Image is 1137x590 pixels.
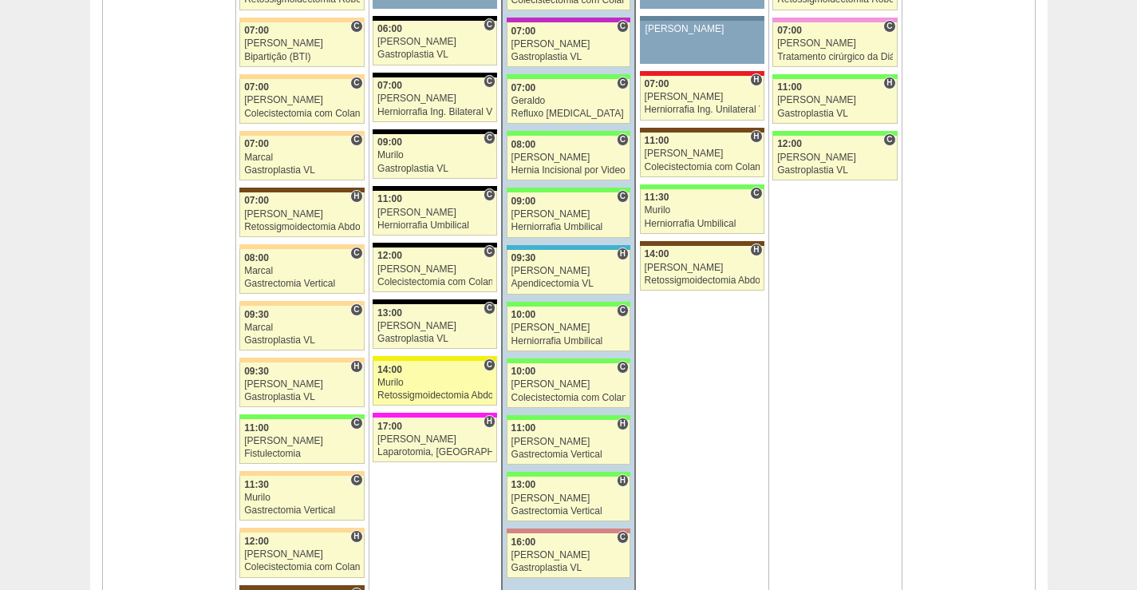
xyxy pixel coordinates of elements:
span: Hospital [617,474,629,487]
div: Key: Brasil [772,131,897,136]
a: C 14:00 Murilo Retossigmoidectomia Abdominal VL [373,361,497,406]
div: Key: Blanc [373,299,497,304]
div: Fistulectomia [244,449,360,459]
a: H 11:00 [PERSON_NAME] Gastroplastia VL [772,79,897,124]
div: Herniorrafia Ing. Bilateral VL [377,107,492,117]
a: C 09:00 [PERSON_NAME] Herniorrafia Umbilical [507,192,630,237]
span: 11:00 [777,81,802,93]
div: Gastroplastia VL [377,164,492,174]
span: 09:00 [377,137,402,148]
div: Key: Bartira [239,528,364,533]
div: Key: Bartira [239,131,364,136]
div: [PERSON_NAME] [645,92,760,102]
div: Retossigmoidectomia Abdominal VL [645,275,760,286]
div: [PERSON_NAME] [511,379,626,390]
a: H 11:00 [PERSON_NAME] Gastrectomia Vertical [507,420,630,465]
span: 10:00 [511,366,536,377]
span: 07:00 [377,80,402,91]
div: Gastroplastia VL [377,334,492,344]
span: 09:30 [244,309,269,320]
span: 07:00 [777,25,802,36]
span: 11:00 [377,193,402,204]
span: 09:00 [511,196,536,207]
a: C 11:30 Murilo Gastrectomia Vertical [239,476,364,521]
a: C 13:00 [PERSON_NAME] Gastroplastia VL [373,304,497,349]
div: [PERSON_NAME] [511,323,626,333]
div: [PERSON_NAME] [244,379,360,390]
span: Consultório [617,20,629,33]
span: Consultório [350,77,362,89]
a: C 07:00 [PERSON_NAME] Colecistectomia com Colangiografia VL [239,79,364,124]
a: C 08:00 Marcal Gastrectomia Vertical [239,249,364,294]
a: C 09:30 Marcal Gastroplastia VL [239,306,364,350]
div: Key: Blanc [373,16,497,21]
span: 08:00 [511,139,536,150]
span: Consultório [883,133,895,146]
span: Hospital [350,190,362,203]
span: Consultório [617,133,629,146]
a: C 07:00 Marcal Gastroplastia VL [239,136,364,180]
div: Herniorrafia Umbilical [511,336,626,346]
div: Gastroplastia VL [244,392,360,402]
div: [PERSON_NAME] [511,266,626,276]
span: 12:00 [244,536,269,547]
span: 06:00 [377,23,402,34]
div: Key: Brasil [507,188,630,192]
div: Key: Maria Braido [507,18,630,22]
div: Gastrectomia Vertical [244,505,360,516]
div: Colecistectomia com Colangiografia VL [511,393,626,403]
a: H 12:00 [PERSON_NAME] Colecistectomia com Colangiografia VL [239,533,364,577]
span: 14:00 [377,364,402,375]
span: Consultório [350,133,362,146]
div: Key: Blanc [373,243,497,247]
div: Retossigmoidectomia Abdominal VL [377,390,492,401]
a: C 12:00 [PERSON_NAME] Colecistectomia com Colangiografia VL [373,247,497,292]
a: C 11:30 Murilo Herniorrafia Umbilical [640,189,764,234]
div: Geraldo [511,96,626,106]
span: Consultório [484,245,495,258]
div: Herniorrafia Umbilical [645,219,760,229]
span: 09:30 [244,366,269,377]
div: Apendicectomia VL [511,279,626,289]
a: C 08:00 [PERSON_NAME] Hernia Incisional por Video [507,136,630,180]
div: Murilo [645,205,760,216]
span: Consultório [617,531,629,544]
div: Key: Brasil [507,472,630,477]
a: C 16:00 [PERSON_NAME] Gastroplastia VL [507,533,630,578]
div: [PERSON_NAME] [377,434,492,445]
div: Key: Santa Joana [239,188,364,192]
div: Herniorrafia Umbilical [511,222,626,232]
span: 11:30 [645,192,669,203]
div: Gastroplastia VL [377,49,492,60]
div: Retossigmoidectomia Abdominal VL [244,222,360,232]
div: Key: Blanc [373,186,497,191]
div: Key: Bartira [239,301,364,306]
div: [PERSON_NAME] [377,93,492,104]
a: C 07:00 Geraldo Refluxo [MEDICAL_DATA] esofágico Robótico [507,79,630,124]
span: 14:00 [645,248,669,259]
div: Key: Brasil [772,74,897,79]
div: Key: Aviso [640,16,764,21]
div: Key: Assunção [640,71,764,76]
div: [PERSON_NAME] [244,209,360,220]
div: Colecistectomia com Colangiografia VL [377,277,492,287]
div: Marcal [244,266,360,276]
div: Gastroplastia VL [777,165,893,176]
div: Key: Neomater [507,245,630,250]
div: [PERSON_NAME] [777,95,893,105]
div: Herniorrafia Ing. Unilateral VL [645,105,760,115]
a: C 11:00 [PERSON_NAME] Herniorrafia Umbilical [373,191,497,236]
a: H 14:00 [PERSON_NAME] Retossigmoidectomia Abdominal VL [640,246,764,291]
div: [PERSON_NAME] [244,95,360,105]
div: Herniorrafia Umbilical [377,220,492,231]
span: Consultório [484,302,495,315]
div: [PERSON_NAME] [511,209,626,220]
a: C 07:00 [PERSON_NAME] Herniorrafia Ing. Bilateral VL [373,77,497,122]
div: Key: Bartira [239,244,364,249]
div: Gastroplastia VL [511,563,626,573]
span: Hospital [617,418,629,430]
span: 07:00 [511,82,536,93]
div: Key: Brasil [239,414,364,419]
div: Key: Bartira [239,74,364,79]
span: Consultório [484,188,495,201]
